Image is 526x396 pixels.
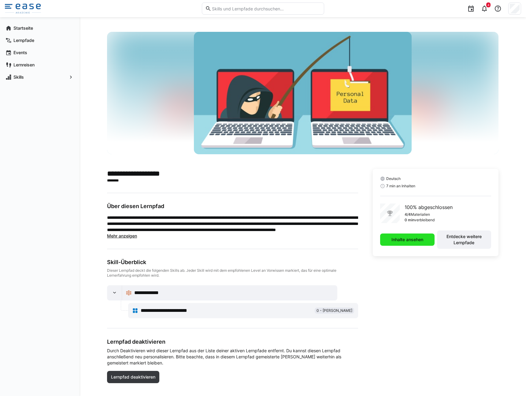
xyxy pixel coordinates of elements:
[110,374,156,380] span: Lernpfad deaktivieren
[107,348,358,366] span: Durch Deaktivieren wird dieser Lernpfad aus der Liste deiner aktiven Lernpfade entfernt. Du kanns...
[440,233,488,246] span: Entdecke weitere Lernpfade
[405,212,411,217] p: 4/4
[414,218,435,222] p: verbleibend
[107,259,358,266] div: Skill-Überblick
[380,233,434,246] button: Inhalte ansehen
[386,184,415,189] span: 7 min an Inhalten
[107,371,159,383] button: Lernpfad deaktivieren
[411,212,430,217] p: Materialien
[107,338,358,345] h3: Lernpfad deaktivieren
[487,3,489,7] span: 4
[391,237,424,243] span: Inhalte ansehen
[405,218,414,222] p: 0 min
[107,268,358,278] div: Dieser Lernpfad deckt die folgenden Skills ab. Jeder Skill wird mit dem empfohlenen Level an Vorw...
[107,203,358,210] h3: Über diesen Lernpfad
[317,308,352,313] span: 0 - [PERSON_NAME]
[386,176,401,181] span: Deutsch
[437,230,491,249] button: Entdecke weitere Lernpfade
[211,6,321,11] input: Skills und Lernpfade durchsuchen…
[107,233,137,238] span: Mehr anzeigen
[405,204,453,211] p: 100% abgeschlossen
